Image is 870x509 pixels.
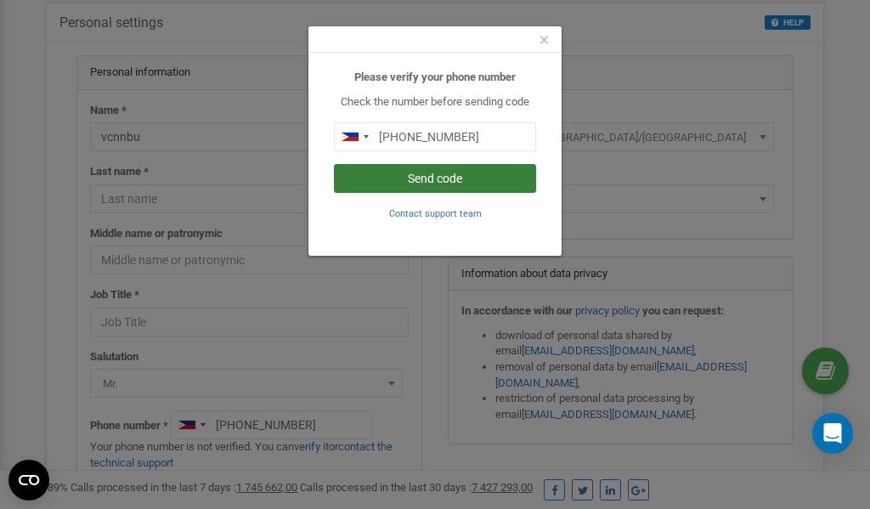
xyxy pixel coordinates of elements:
div: Open Intercom Messenger [812,413,853,454]
span: × [540,30,549,50]
p: Check the number before sending code [334,94,536,110]
button: Close [540,31,549,49]
input: 0905 123 4567 [334,122,536,151]
small: Contact support team [389,208,482,219]
a: Contact support team [389,206,482,219]
button: Open CMP widget [8,460,49,501]
div: Telephone country code [335,123,374,150]
b: Please verify your phone number [354,71,516,83]
button: Send code [334,164,536,193]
